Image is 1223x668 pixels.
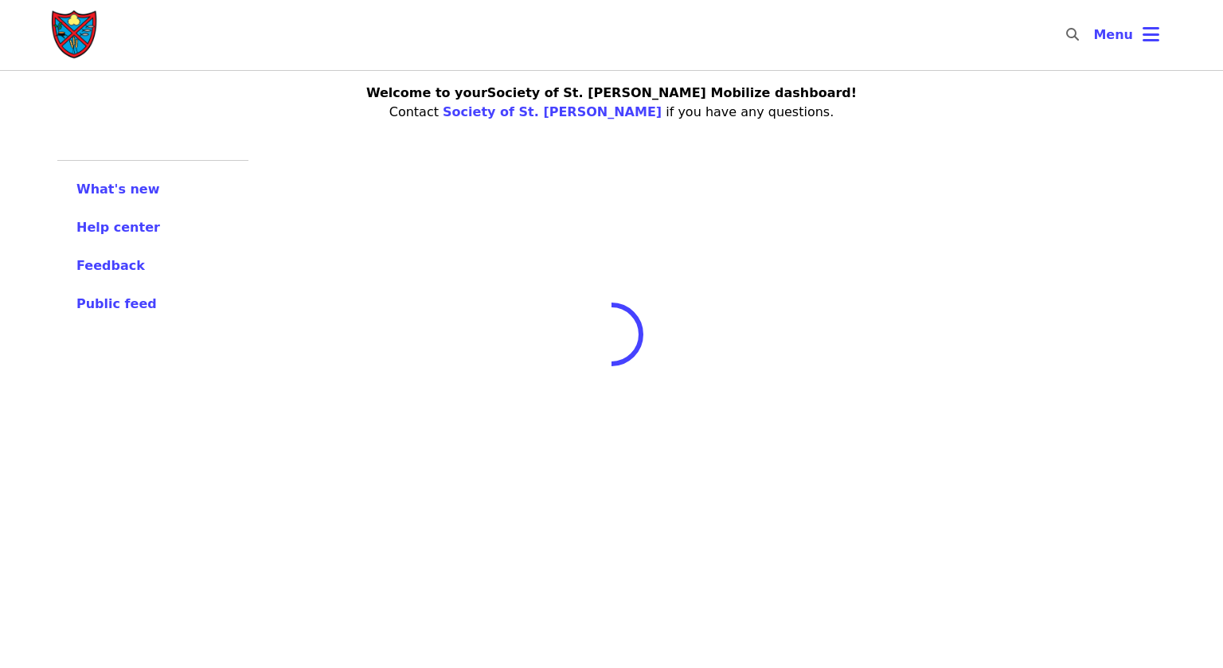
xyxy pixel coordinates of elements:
[1066,27,1079,42] i: search icon
[76,180,229,199] a: What's new
[76,182,160,197] span: What's new
[76,218,229,237] a: Help center
[1088,16,1101,54] input: Search
[51,10,99,61] img: Society of St. Andrew - Home
[76,296,157,311] span: Public feed
[76,220,160,235] span: Help center
[76,256,145,275] button: Feedback
[76,295,229,314] a: Public feed
[1093,27,1133,42] span: Menu
[1143,23,1159,46] i: bars icon
[1080,16,1172,54] button: Toggle account menu
[443,104,662,119] a: Society of St. [PERSON_NAME]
